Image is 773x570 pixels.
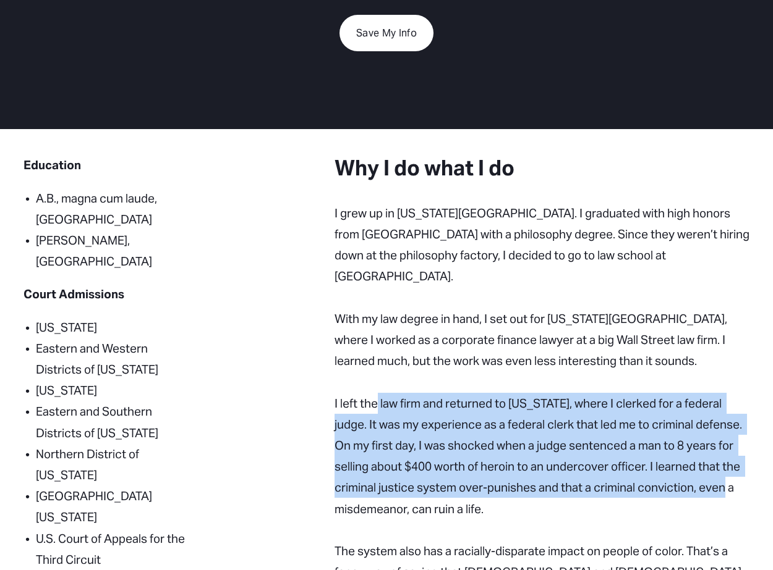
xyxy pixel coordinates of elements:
[335,203,750,287] p: I grew up in [US_STATE][GEOGRAPHIC_DATA]. I graduated with high honors from [GEOGRAPHIC_DATA] wit...
[335,154,750,182] h3: Why I do what I do
[36,380,189,401] p: [US_STATE]
[36,485,189,527] p: [GEOGRAPHIC_DATA][US_STATE]
[36,188,189,230] p: A.B., magna cum laude, [GEOGRAPHIC_DATA]
[36,338,189,380] p: Eastern and Western Districts of [US_STATE]
[36,230,189,272] p: [PERSON_NAME], [GEOGRAPHIC_DATA]
[36,317,189,338] p: [US_STATE]
[36,443,189,485] p: Northern District of [US_STATE]
[36,528,189,570] p: U.S. Court of Appeals for the Third Circuit
[23,287,124,301] strong: Court Admissions
[335,287,750,519] p: With my law degree in hand, I set out for [US_STATE][GEOGRAPHIC_DATA], where I worked as a corpor...
[36,401,189,443] p: Eastern and Southern Districts of [US_STATE]
[23,157,81,172] strong: Education
[340,15,433,51] a: Save My Info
